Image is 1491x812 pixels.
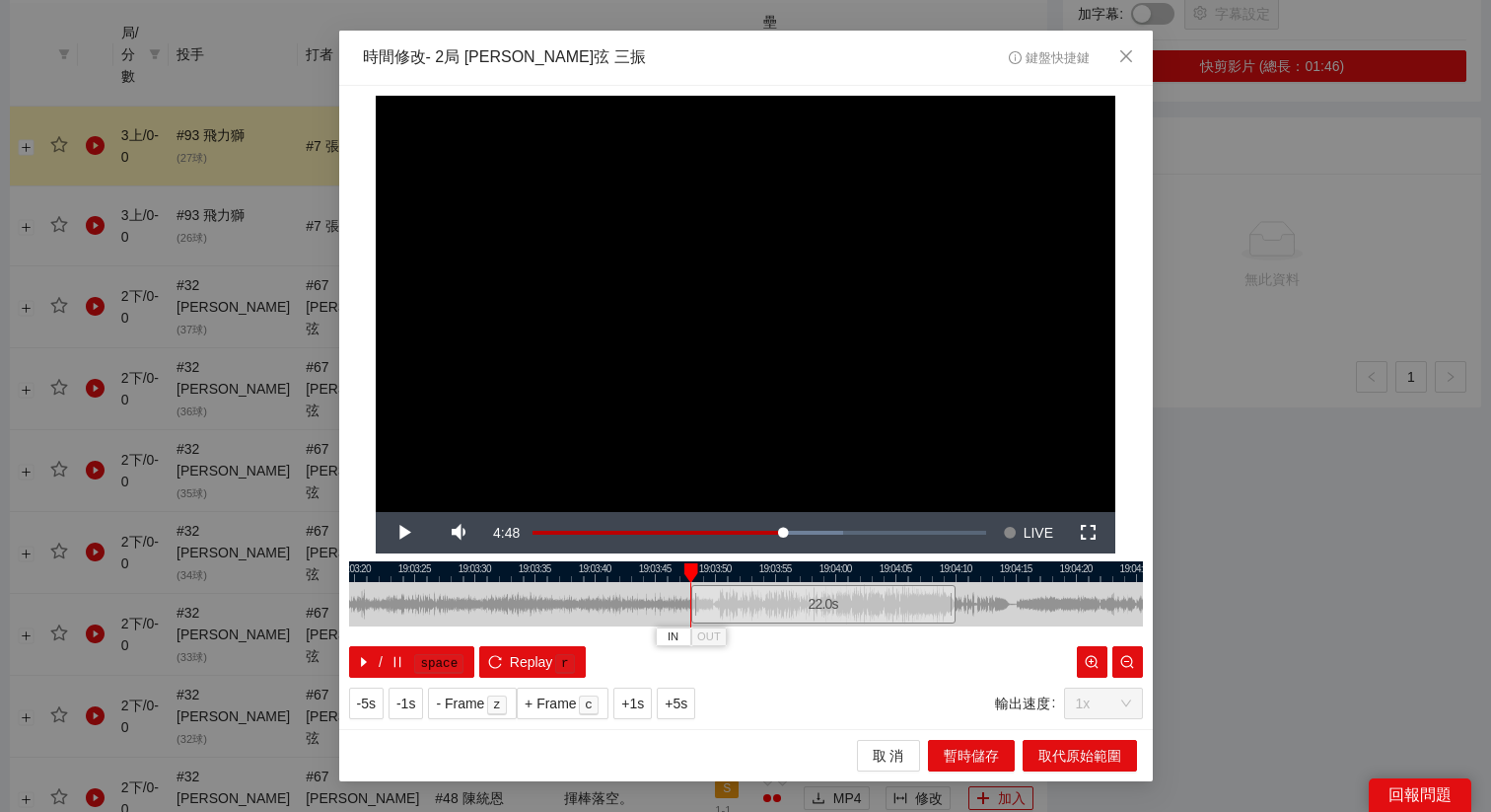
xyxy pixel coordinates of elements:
[349,688,384,719] button: -5s
[1009,51,1022,64] span: info-circle
[487,696,507,715] kbd: z
[1077,646,1107,678] button: zoom-in
[1118,48,1134,64] span: close
[525,693,577,714] span: + Frame
[1060,512,1115,554] button: Fullscreen
[691,585,956,624] div: 22.0 s
[431,512,486,554] button: Mute
[488,655,502,671] span: reload
[857,740,920,772] button: 取 消
[363,46,646,69] div: 時間修改 - 2局 [PERSON_NAME]弦 三振
[532,531,986,535] div: Progress Bar
[493,525,520,541] span: 4:48
[995,688,1064,719] label: 輸出速度
[1076,689,1131,718] span: 1x
[389,688,423,719] button: -1s
[357,655,371,671] span: caret-right
[579,696,599,715] kbd: c
[510,651,553,673] span: Replay
[1009,51,1089,65] span: 鍵盤快捷鍵
[1100,31,1153,84] button: Close
[1112,646,1143,678] button: zoom-out
[376,96,1115,512] div: Video Player
[1085,655,1099,671] span: zoom-in
[436,693,484,714] span: - Frame
[668,628,678,646] span: IN
[357,693,376,714] span: -5s
[349,646,475,678] button: caret-right/pausespace
[1369,778,1471,812] div: 回報問題
[479,646,585,678] button: reloadReplayr
[390,655,404,671] span: pause
[621,693,644,714] span: +1s
[428,688,517,719] button: - Framez
[928,740,1015,772] button: 暫時儲存
[691,627,727,646] button: OUT
[996,512,1060,554] button: Seek to live, currently behind live
[944,745,999,767] span: 暫時儲存
[656,627,691,646] button: IN
[376,512,431,554] button: Play
[396,693,415,714] span: -1s
[657,688,695,719] button: +5s
[665,693,687,714] span: +5s
[414,654,463,674] kbd: space
[517,688,608,719] button: + Framec
[379,651,383,673] span: /
[1024,512,1053,554] span: LIVE
[1023,740,1137,772] button: 取代原始範圍
[1038,745,1121,767] span: 取代原始範圍
[1120,655,1134,671] span: zoom-out
[613,688,652,719] button: +1s
[555,654,575,674] kbd: r
[873,745,904,767] span: 取 消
